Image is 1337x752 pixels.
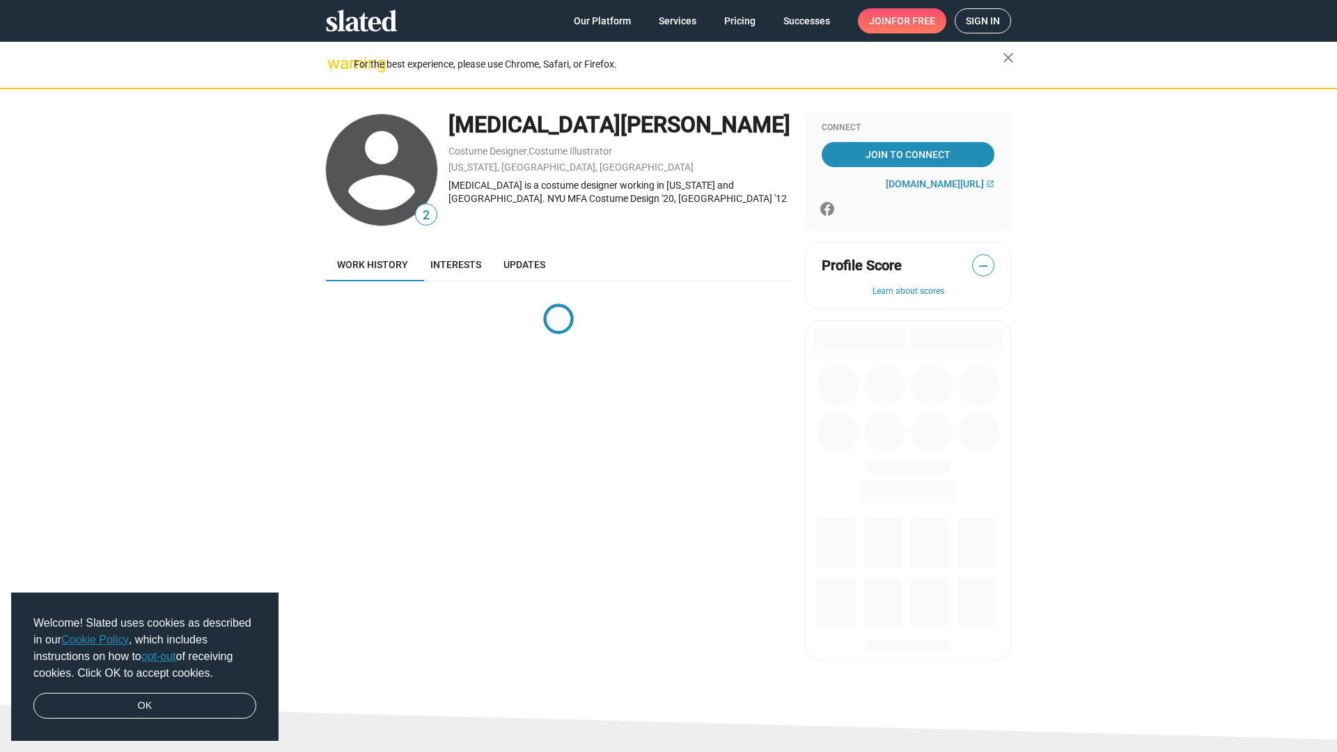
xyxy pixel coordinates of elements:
[886,178,984,189] span: [DOMAIN_NAME][URL]
[448,110,791,140] div: [MEDICAL_DATA][PERSON_NAME]
[891,8,935,33] span: for free
[648,8,707,33] a: Services
[11,593,279,742] div: cookieconsent
[354,55,1003,74] div: For the best experience, please use Chrome, Safari, or Firefox.
[955,8,1011,33] a: Sign in
[33,615,256,682] span: Welcome! Slated uses cookies as described in our , which includes instructions on how to of recei...
[822,142,994,167] a: Join To Connect
[822,123,994,134] div: Connect
[563,8,642,33] a: Our Platform
[419,248,492,281] a: Interests
[986,180,994,188] mat-icon: open_in_new
[822,256,902,275] span: Profile Score
[886,178,994,189] a: [DOMAIN_NAME][URL]
[448,179,791,205] div: [MEDICAL_DATA] is a costume designer working in [US_STATE] and [GEOGRAPHIC_DATA]. NYU MFA Costume...
[527,148,529,156] span: ,
[416,206,437,225] span: 2
[327,55,344,72] mat-icon: warning
[858,8,946,33] a: Joinfor free
[966,9,1000,33] span: Sign in
[824,142,992,167] span: Join To Connect
[1000,49,1017,66] mat-icon: close
[448,162,694,173] a: [US_STATE], [GEOGRAPHIC_DATA], [GEOGRAPHIC_DATA]
[822,286,994,297] button: Learn about scores
[772,8,841,33] a: Successes
[430,259,481,270] span: Interests
[141,650,176,662] a: opt-out
[503,259,545,270] span: Updates
[659,8,696,33] span: Services
[529,146,612,157] a: Costume Illustrator
[61,634,129,645] a: Cookie Policy
[448,146,527,157] a: Costume Designer
[783,8,830,33] span: Successes
[713,8,767,33] a: Pricing
[973,257,994,275] span: —
[337,259,408,270] span: Work history
[492,248,556,281] a: Updates
[724,8,756,33] span: Pricing
[33,693,256,719] a: dismiss cookie message
[574,8,631,33] span: Our Platform
[326,248,419,281] a: Work history
[869,8,935,33] span: Join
